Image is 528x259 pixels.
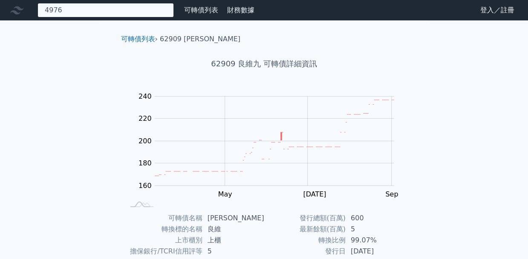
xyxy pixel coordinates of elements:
tspan: 240 [138,92,152,100]
td: 發行日 [264,246,346,257]
td: [PERSON_NAME] [202,213,264,224]
tspan: 160 [138,182,152,190]
tspan: [DATE] [303,190,326,198]
tspan: May [218,190,232,198]
g: Series [155,100,394,176]
td: 最新餘額(百萬) [264,224,346,235]
td: 轉換比例 [264,235,346,246]
a: 登入／註冊 [473,3,521,17]
td: 發行總額(百萬) [264,213,346,224]
td: 99.07% [346,235,404,246]
h1: 62909 良維九 可轉債詳細資訊 [114,58,414,70]
a: 可轉債列表 [184,6,218,14]
tspan: 220 [138,114,152,122]
td: 5 [346,224,404,235]
li: › [121,34,158,44]
tspan: 200 [138,137,152,145]
td: 可轉債名稱 [124,213,202,224]
td: 良維 [202,224,264,235]
li: 62909 [PERSON_NAME] [160,34,240,44]
td: [DATE] [346,246,404,257]
a: 財務數據 [227,6,254,14]
input: 搜尋可轉債 代號／名稱 [38,3,174,17]
td: 擔保銀行/TCRI信用評等 [124,246,202,257]
g: Chart [134,92,407,216]
a: 可轉債列表 [121,35,155,43]
td: 上櫃 [202,235,264,246]
tspan: Sep [385,190,398,198]
td: 轉換標的名稱 [124,224,202,235]
td: 上市櫃別 [124,235,202,246]
tspan: 180 [138,159,152,167]
td: 5 [202,246,264,257]
td: 600 [346,213,404,224]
